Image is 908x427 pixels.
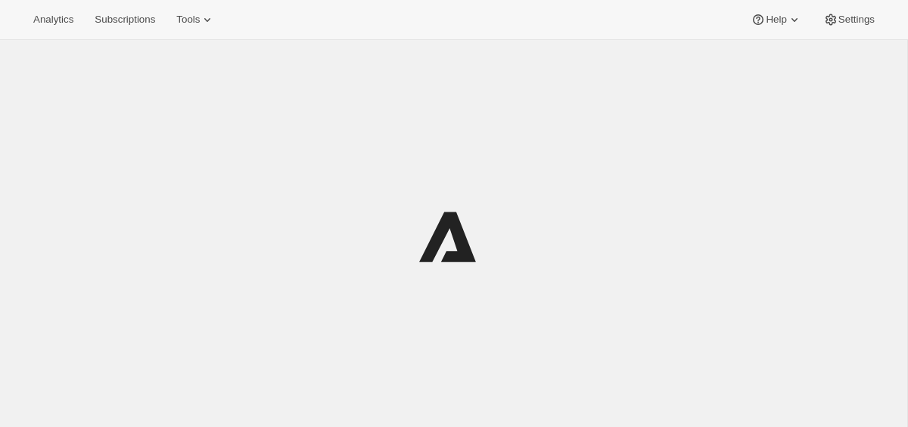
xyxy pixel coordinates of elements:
button: Tools [167,9,224,30]
button: Analytics [24,9,82,30]
span: Settings [838,14,875,26]
button: Settings [814,9,884,30]
button: Subscriptions [86,9,164,30]
span: Subscriptions [95,14,155,26]
span: Tools [176,14,200,26]
span: Help [766,14,786,26]
button: Help [742,9,810,30]
span: Analytics [33,14,73,26]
